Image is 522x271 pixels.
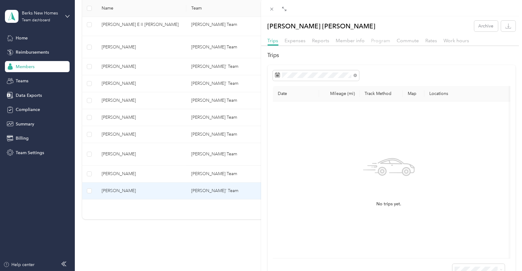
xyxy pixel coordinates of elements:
[444,38,469,43] span: Work hours
[360,86,403,101] th: Track Method
[397,38,419,43] span: Commute
[268,38,278,43] span: Trips
[319,86,360,101] th: Mileage (mi)
[336,38,365,43] span: Member info
[312,38,330,43] span: Reports
[268,51,516,60] h2: Trips
[474,21,498,31] button: Archive
[273,86,319,101] th: Date
[371,38,390,43] span: Program
[403,86,424,101] th: Map
[285,38,306,43] span: Expenses
[426,38,437,43] span: Rates
[377,201,402,207] span: No trips yet.
[268,21,376,31] p: [PERSON_NAME] [PERSON_NAME]
[488,236,522,271] iframe: Everlance-gr Chat Button Frame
